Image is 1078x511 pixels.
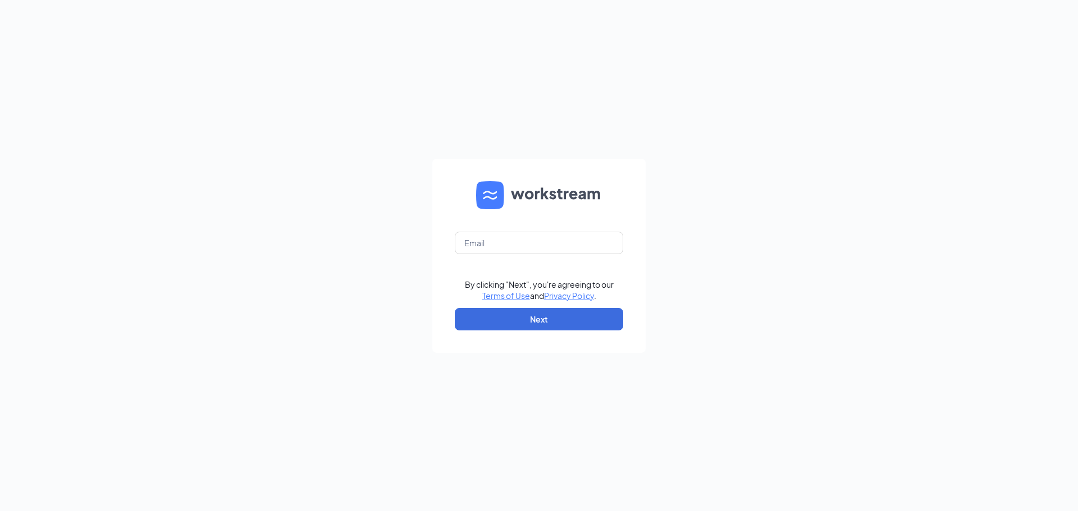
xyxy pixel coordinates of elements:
img: WS logo and Workstream text [476,181,602,209]
a: Terms of Use [482,291,530,301]
div: By clicking "Next", you're agreeing to our and . [465,279,614,301]
button: Next [455,308,623,330]
input: Email [455,232,623,254]
a: Privacy Policy [544,291,594,301]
